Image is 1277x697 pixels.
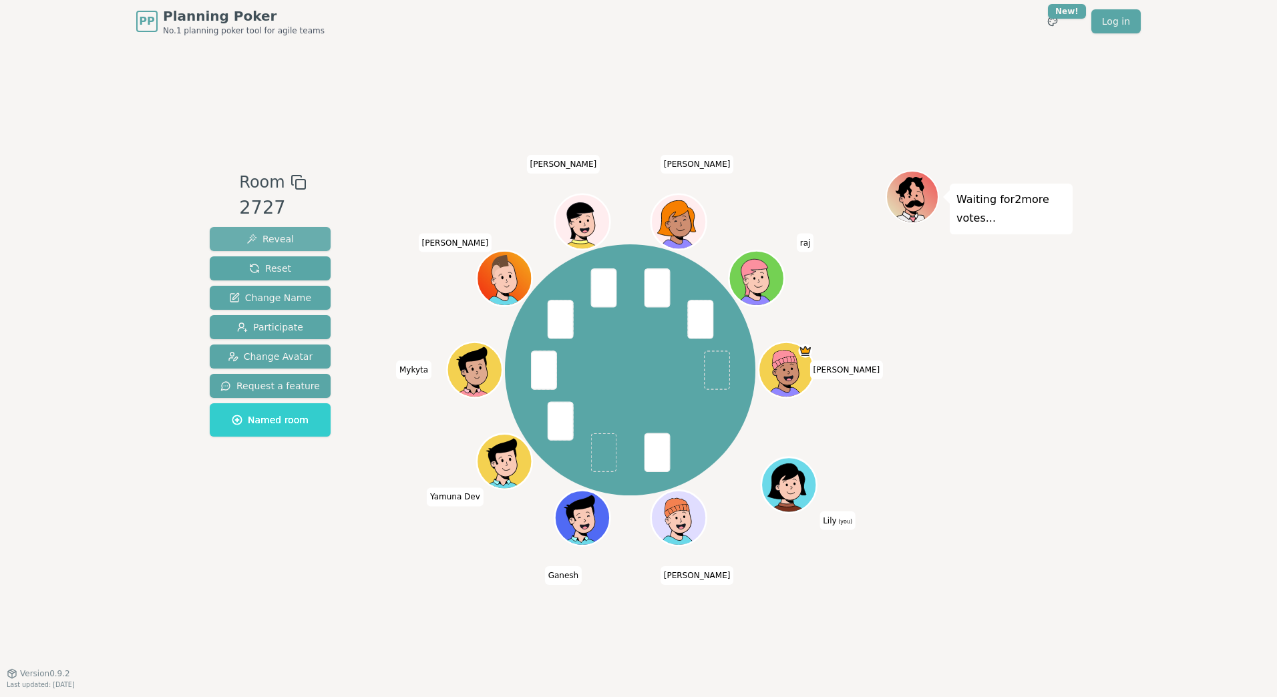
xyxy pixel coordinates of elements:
span: Version 0.9.2 [20,668,70,679]
span: Click to change your name [427,487,484,506]
a: PPPlanning PokerNo.1 planning poker tool for agile teams [136,7,325,36]
button: New! [1041,9,1065,33]
span: Change Avatar [228,350,313,363]
span: Click to change your name [810,361,884,379]
span: No.1 planning poker tool for agile teams [163,25,325,36]
div: New! [1048,4,1086,19]
span: Click to change your name [661,155,734,174]
span: Click to change your name [419,234,492,252]
button: Request a feature [210,374,331,398]
span: (you) [837,519,853,525]
span: Room [239,170,285,194]
div: 2727 [239,194,306,222]
span: Last updated: [DATE] [7,681,75,688]
span: Change Name [229,291,311,304]
span: Request a feature [220,379,320,393]
a: Log in [1091,9,1141,33]
span: Patrick is the host [798,344,812,358]
span: Click to change your name [527,155,600,174]
button: Participate [210,315,331,339]
span: PP [139,13,154,29]
span: Participate [237,320,303,334]
button: Version0.9.2 [7,668,70,679]
span: Click to change your name [545,566,582,585]
span: Click to change your name [819,511,856,530]
button: Change Avatar [210,344,331,369]
span: Planning Poker [163,7,325,25]
span: Click to change your name [797,234,814,252]
span: Click to change your name [396,361,431,379]
button: Reset [210,256,331,280]
span: Click to change your name [661,566,734,585]
button: Reveal [210,227,331,251]
span: Reveal [246,232,294,246]
span: Named room [232,413,309,427]
p: Waiting for 2 more votes... [956,190,1066,228]
span: Reset [249,262,291,275]
button: Change Name [210,286,331,310]
button: Named room [210,403,331,437]
button: Click to change your avatar [763,459,815,511]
